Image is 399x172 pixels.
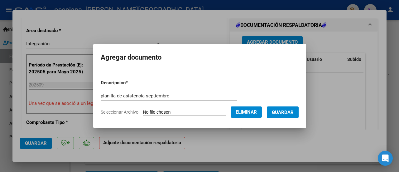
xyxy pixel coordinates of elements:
[267,106,299,118] button: Guardar
[378,151,393,166] div: Open Intercom Messenger
[231,106,262,118] button: Eliminar
[236,109,257,115] span: Eliminar
[101,79,160,86] p: Descripcion
[101,52,299,63] h2: Agregar documento
[101,110,138,115] span: Seleccionar Archivo
[272,110,294,115] span: Guardar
